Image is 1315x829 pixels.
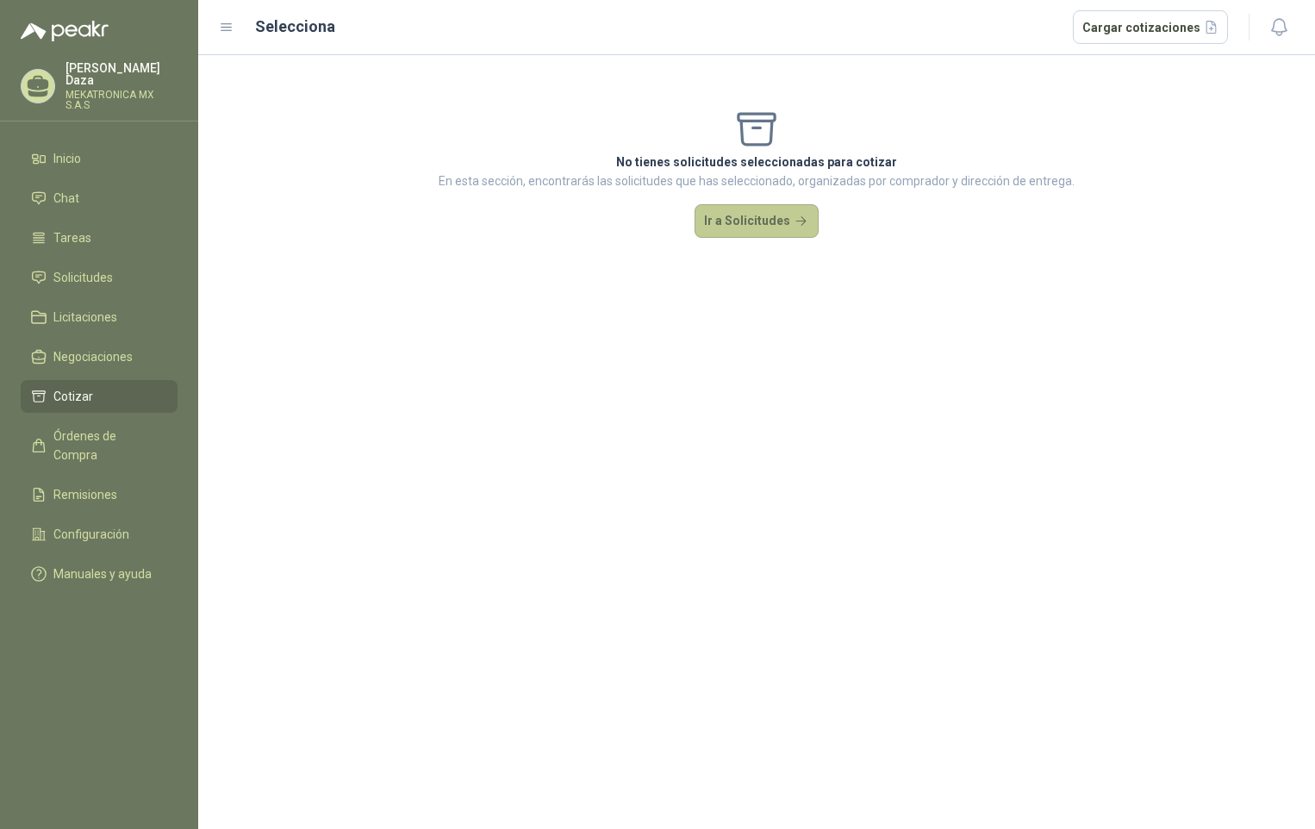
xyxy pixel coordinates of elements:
span: Licitaciones [53,308,117,327]
h2: Selecciona [255,15,335,39]
span: Remisiones [53,485,117,504]
a: Negociaciones [21,340,178,373]
button: Cargar cotizaciones [1073,10,1229,45]
span: Manuales y ayuda [53,564,152,583]
a: Solicitudes [21,261,178,294]
p: No tienes solicitudes seleccionadas para cotizar [439,153,1075,171]
a: Órdenes de Compra [21,420,178,471]
a: Configuración [21,518,178,551]
span: Cotizar [53,387,93,406]
span: Inicio [53,149,81,168]
button: Ir a Solicitudes [695,204,819,239]
span: Tareas [53,228,91,247]
a: Remisiones [21,478,178,511]
span: Chat [53,189,79,208]
span: Solicitudes [53,268,113,287]
a: Licitaciones [21,301,178,333]
a: Tareas [21,221,178,254]
p: [PERSON_NAME] Daza [65,62,178,86]
span: Negociaciones [53,347,133,366]
span: Órdenes de Compra [53,427,161,464]
span: Configuración [53,525,129,544]
a: Manuales y ayuda [21,558,178,590]
a: Inicio [21,142,178,175]
p: En esta sección, encontrarás las solicitudes que has seleccionado, organizadas por comprador y di... [439,171,1075,190]
p: MEKATRONICA MX S.A.S [65,90,178,110]
a: Cotizar [21,380,178,413]
a: Chat [21,182,178,215]
img: Logo peakr [21,21,109,41]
